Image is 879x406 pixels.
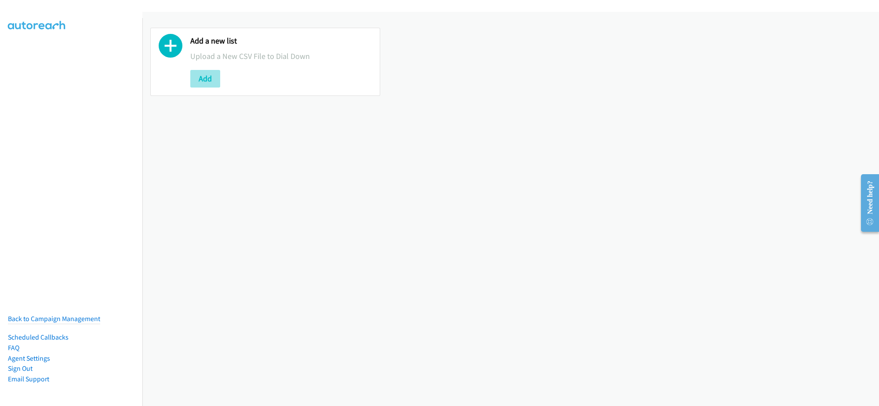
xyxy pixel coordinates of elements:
[8,364,33,373] a: Sign Out
[190,70,220,88] button: Add
[8,375,49,383] a: Email Support
[8,333,69,341] a: Scheduled Callbacks
[8,315,100,323] a: Back to Campaign Management
[190,50,372,62] p: Upload a New CSV File to Dial Down
[854,168,879,238] iframe: Resource Center
[190,36,372,46] h2: Add a new list
[8,354,50,362] a: Agent Settings
[8,344,19,352] a: FAQ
